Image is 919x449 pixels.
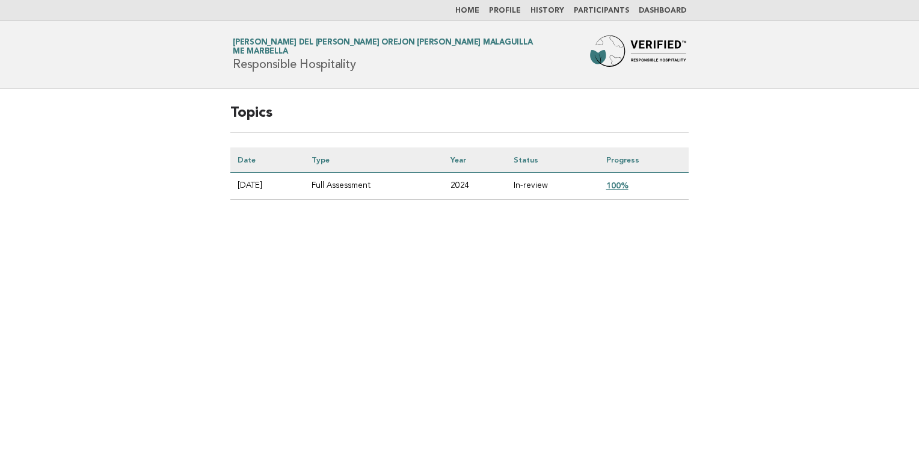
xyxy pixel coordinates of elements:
[455,7,479,14] a: Home
[574,7,629,14] a: Participants
[590,36,686,74] img: Forbes Travel Guide
[506,147,598,173] th: Status
[506,173,598,200] td: In-review
[233,39,532,55] a: [PERSON_NAME] DEL [PERSON_NAME] OREJON [PERSON_NAME] MALAGUILLAME Marbella
[230,147,304,173] th: Date
[443,173,507,200] td: 2024
[230,173,304,200] td: [DATE]
[530,7,564,14] a: History
[230,104,689,133] h2: Topics
[489,7,521,14] a: Profile
[304,147,443,173] th: Type
[304,173,443,200] td: Full Assessment
[233,48,287,56] span: ME Marbella
[443,147,507,173] th: Year
[606,181,629,190] a: 100%
[639,7,686,14] a: Dashboard
[599,147,689,173] th: Progress
[233,39,532,70] h1: Responsible Hospitality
